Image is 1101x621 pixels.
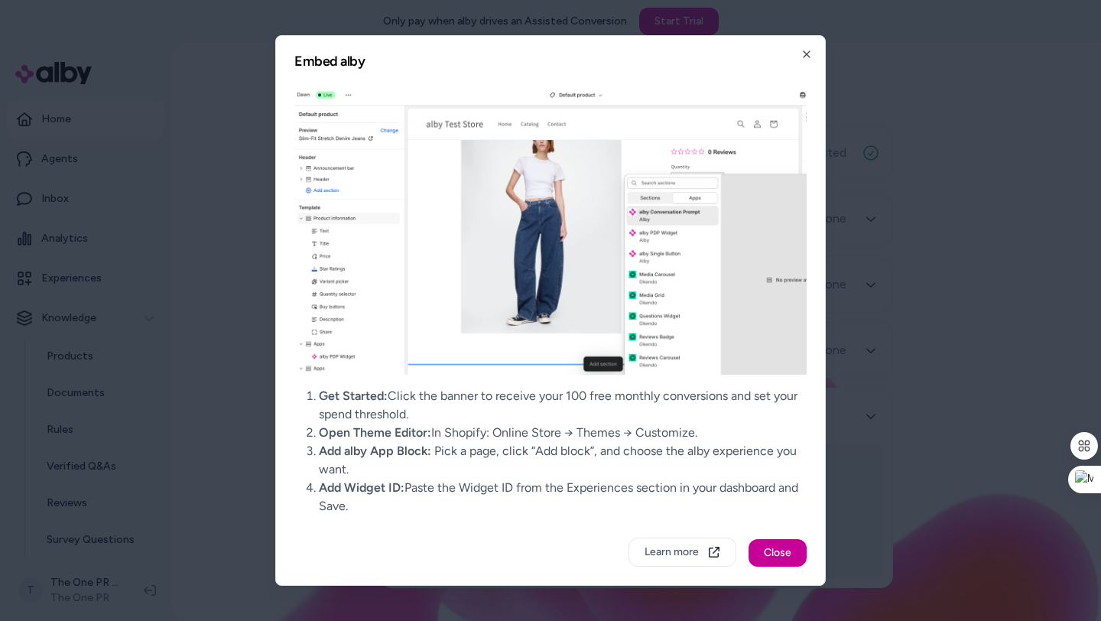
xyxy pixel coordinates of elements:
[319,479,807,515] li: Paste the Widget ID from the Experiences section in your dashboard and Save.
[294,86,807,375] img: Shopify Onboarding
[294,54,807,68] h2: Embed alby
[319,425,431,440] span: Open Theme Editor:
[319,444,431,458] span: Add alby App Block:
[319,442,807,479] li: Pick a page, click “Add block”, and choose the alby experience you want.
[319,389,388,403] span: Get Started:
[319,424,807,442] li: In Shopify: Online Store → Themes → Customize.
[628,538,736,567] button: Learn more
[319,387,807,424] li: Click the banner to receive your 100 free monthly conversions and set your spend threshold.
[749,539,807,567] button: Close
[319,480,404,495] span: Add Widget ID:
